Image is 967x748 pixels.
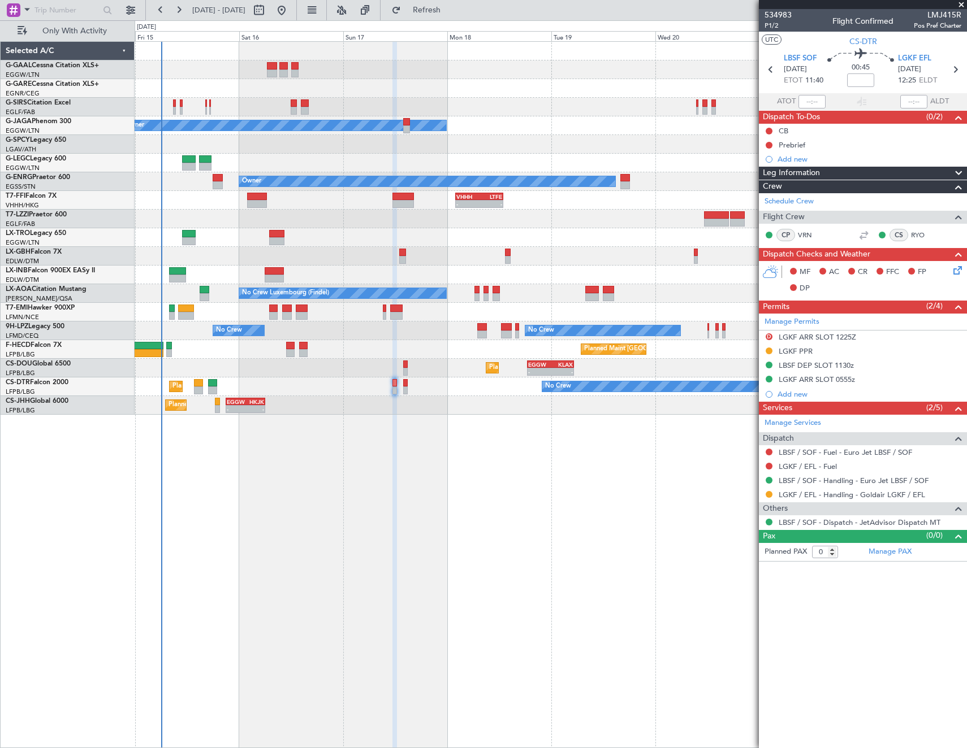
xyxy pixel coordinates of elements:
span: ATOT [777,96,796,107]
a: G-JAGAPhenom 300 [6,118,71,125]
span: (0/0) [926,529,943,541]
a: Schedule Crew [765,196,814,207]
span: Refresh [403,6,451,14]
span: CR [858,267,867,278]
span: (2/4) [926,300,943,312]
span: CS-DOU [6,360,32,367]
a: EDLW/DTM [6,257,39,266]
span: 12:25 [898,75,916,86]
span: G-SPCY [6,137,30,143]
span: F-HECD [6,342,31,349]
a: EGLF/FAB [6,220,35,228]
a: CS-DTRFalcon 2000 [6,379,68,386]
span: Crew [763,180,782,193]
span: Services [763,402,792,415]
div: [DATE] [137,23,156,32]
span: FP [918,267,926,278]
span: Pax [763,530,775,543]
a: LX-TROLegacy 650 [6,230,66,237]
span: G-ENRG [6,174,32,181]
div: Add new [778,154,961,164]
span: 9H-LPZ [6,323,28,330]
div: EGGW [528,361,550,368]
a: RYO [911,230,936,240]
a: G-GAALCessna Citation XLS+ [6,62,99,69]
span: P1/2 [765,21,792,31]
div: - [245,406,264,412]
div: KLAX [550,361,572,368]
a: VRN [798,230,823,240]
div: LGKF ARR SLOT 0555z [779,375,855,384]
label: Planned PAX [765,546,807,558]
span: Only With Activity [29,27,119,35]
span: T7-EMI [6,305,28,311]
a: CS-JHHGlobal 6000 [6,398,68,405]
span: LX-INB [6,267,28,274]
span: 11:40 [805,75,823,86]
a: G-LEGCLegacy 600 [6,155,66,162]
div: HKJK [245,398,264,405]
div: Sun 17 [343,31,447,41]
div: LGKF PPR [779,346,813,356]
span: Flight Crew [763,211,805,224]
a: EGGW/LTN [6,238,40,247]
div: No Crew [528,322,554,339]
div: Wed 20 [655,31,759,41]
div: Fri 15 [135,31,239,41]
a: T7-EMIHawker 900XP [6,305,75,311]
a: LBSF / SOF - Dispatch - JetAdvisor Dispatch MT [779,517,940,527]
a: LX-AOACitation Mustang [6,286,87,293]
button: Refresh [386,1,454,19]
a: EGGW/LTN [6,127,40,135]
span: MF [800,267,810,278]
a: CS-DOUGlobal 6500 [6,360,71,367]
span: G-LEGC [6,155,30,162]
a: LBSF / SOF - Fuel - Euro Jet LBSF / SOF [779,447,912,457]
a: EGGW/LTN [6,71,40,79]
span: 00:45 [852,62,870,73]
span: CS-DTR [849,36,877,47]
span: ELDT [919,75,937,86]
a: LFPB/LBG [6,369,35,377]
div: No Crew [216,322,242,339]
div: Planned Maint [GEOGRAPHIC_DATA] ([GEOGRAPHIC_DATA]) [172,378,351,395]
div: LTFE [480,193,502,200]
span: G-SIRS [6,99,27,106]
div: Planned Maint [GEOGRAPHIC_DATA] ([GEOGRAPHIC_DATA]) [169,397,347,414]
div: - [480,201,502,207]
a: EGSS/STN [6,182,36,191]
div: EGGW [227,398,245,405]
div: VHHH [456,193,479,200]
button: D [766,333,772,340]
a: Manage Permits [765,316,819,328]
span: LX-TRO [6,230,30,237]
span: CS-DTR [6,379,30,386]
a: G-GARECessna Citation XLS+ [6,81,99,88]
input: --:-- [798,95,826,108]
a: LX-INBFalcon 900EX EASy II [6,267,95,274]
a: F-HECDFalcon 7X [6,342,62,349]
a: G-SIRSCitation Excel [6,99,71,106]
a: T7-LZZIPraetor 600 [6,211,67,218]
span: 534983 [765,9,792,21]
a: LGAV/ATH [6,145,36,154]
a: Manage PAX [869,546,912,558]
a: Manage Services [765,418,821,429]
a: EGLF/FAB [6,108,35,116]
a: EGNR/CEG [6,89,40,98]
div: Planned Maint [GEOGRAPHIC_DATA] ([GEOGRAPHIC_DATA]) [489,359,667,376]
span: T7-FFI [6,193,25,199]
span: LX-GBH [6,249,31,255]
a: LBSF / SOF - Handling - Euro Jet LBSF / SOF [779,476,929,485]
span: [DATE] - [DATE] [192,5,245,15]
button: UTC [762,34,782,45]
div: CS [890,229,908,241]
a: EDLW/DTM [6,276,39,284]
a: [PERSON_NAME]/QSA [6,294,72,303]
span: ETOT [784,75,802,86]
a: T7-FFIFalcon 7X [6,193,57,199]
input: Trip Number [34,2,100,19]
span: LBSF SOF [784,53,817,64]
a: LGKF / EFL - Fuel [779,462,837,471]
div: Planned Maint [GEOGRAPHIC_DATA] ([GEOGRAPHIC_DATA]) [584,341,762,358]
